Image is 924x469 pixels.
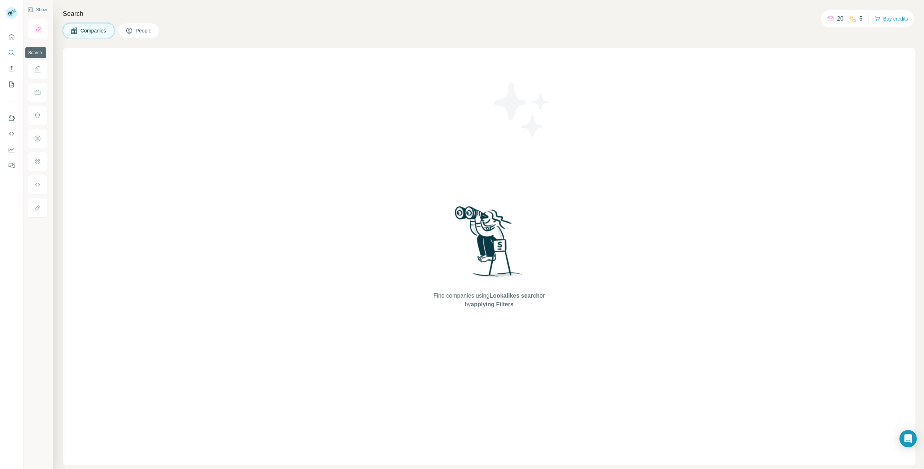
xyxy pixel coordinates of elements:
button: Dashboard [6,143,17,156]
span: Find companies using or by [431,292,547,309]
img: Surfe Illustration - Woman searching with binoculars [452,204,527,285]
img: Surfe Illustration - Stars [489,77,554,142]
button: Quick start [6,30,17,43]
h4: Search [63,9,915,19]
button: My lists [6,78,17,91]
button: Enrich CSV [6,62,17,75]
button: Show [22,4,52,15]
button: Feedback [6,159,17,172]
button: Buy credits [875,14,908,24]
span: applying Filters [471,301,513,307]
span: Companies [80,27,107,34]
span: Lookalikes search [489,293,540,299]
button: Search [6,46,17,59]
button: Use Surfe API [6,127,17,140]
button: Use Surfe on LinkedIn [6,111,17,124]
span: People [136,27,152,34]
p: 20 [837,14,844,23]
p: 5 [859,14,863,23]
div: Open Intercom Messenger [899,430,917,447]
